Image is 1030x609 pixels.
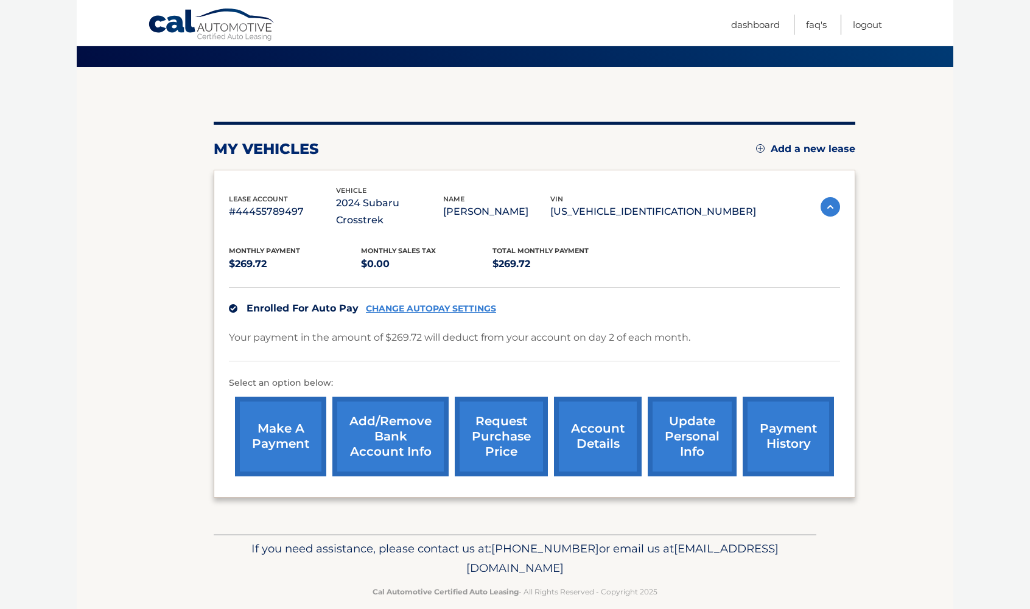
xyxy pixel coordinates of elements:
span: Monthly sales Tax [361,246,436,255]
a: account details [554,397,642,476]
a: Add a new lease [756,143,855,155]
p: [PERSON_NAME] [443,203,550,220]
a: request purchase price [455,397,548,476]
strong: Cal Automotive Certified Auto Leasing [373,587,519,596]
span: [PHONE_NUMBER] [491,541,599,555]
h2: my vehicles [214,140,319,158]
span: Enrolled For Auto Pay [247,302,359,314]
span: vehicle [336,186,366,195]
p: 2024 Subaru Crosstrek [336,195,443,229]
p: $269.72 [492,256,625,273]
a: Cal Automotive [148,8,276,43]
p: #44455789497 [229,203,336,220]
a: CHANGE AUTOPAY SETTINGS [366,304,496,314]
p: Your payment in the amount of $269.72 will deduct from your account on day 2 of each month. [229,329,690,346]
a: Logout [853,15,882,35]
span: lease account [229,195,288,203]
a: Dashboard [731,15,780,35]
a: make a payment [235,397,326,476]
a: update personal info [648,397,737,476]
span: vin [550,195,563,203]
a: payment history [743,397,834,476]
img: accordion-active.svg [821,197,840,217]
p: $0.00 [361,256,493,273]
img: check.svg [229,304,237,313]
p: Select an option below: [229,376,840,391]
a: Add/Remove bank account info [332,397,449,476]
span: name [443,195,464,203]
span: Monthly Payment [229,246,300,255]
p: - All Rights Reserved - Copyright 2025 [222,585,808,598]
span: Total Monthly Payment [492,246,589,255]
p: [US_VEHICLE_IDENTIFICATION_NUMBER] [550,203,756,220]
p: $269.72 [229,256,361,273]
p: If you need assistance, please contact us at: or email us at [222,539,808,578]
img: add.svg [756,144,765,153]
a: FAQ's [806,15,827,35]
